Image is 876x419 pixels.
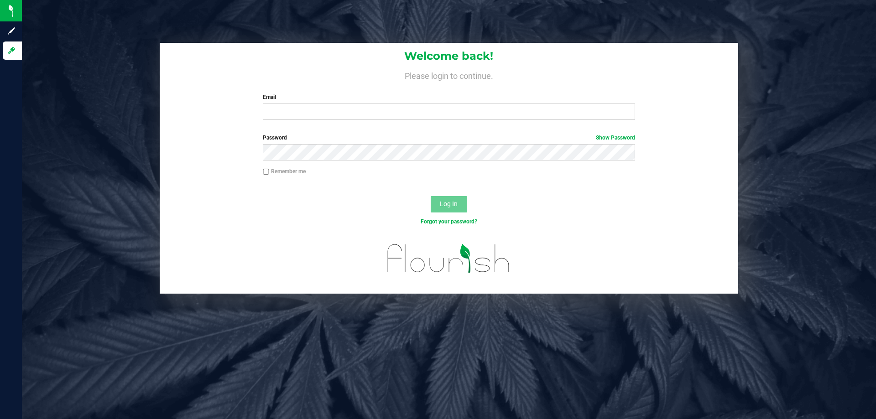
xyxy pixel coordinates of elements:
[431,196,467,212] button: Log In
[440,200,458,207] span: Log In
[596,134,635,141] a: Show Password
[263,167,306,176] label: Remember me
[160,69,738,80] h4: Please login to continue.
[376,235,521,282] img: flourish_logo.svg
[7,46,16,55] inline-svg: Log in
[263,169,269,175] input: Remember me
[7,26,16,36] inline-svg: Sign up
[263,134,287,141] span: Password
[160,50,738,62] h1: Welcome back!
[421,218,477,225] a: Forgot your password?
[263,93,635,101] label: Email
